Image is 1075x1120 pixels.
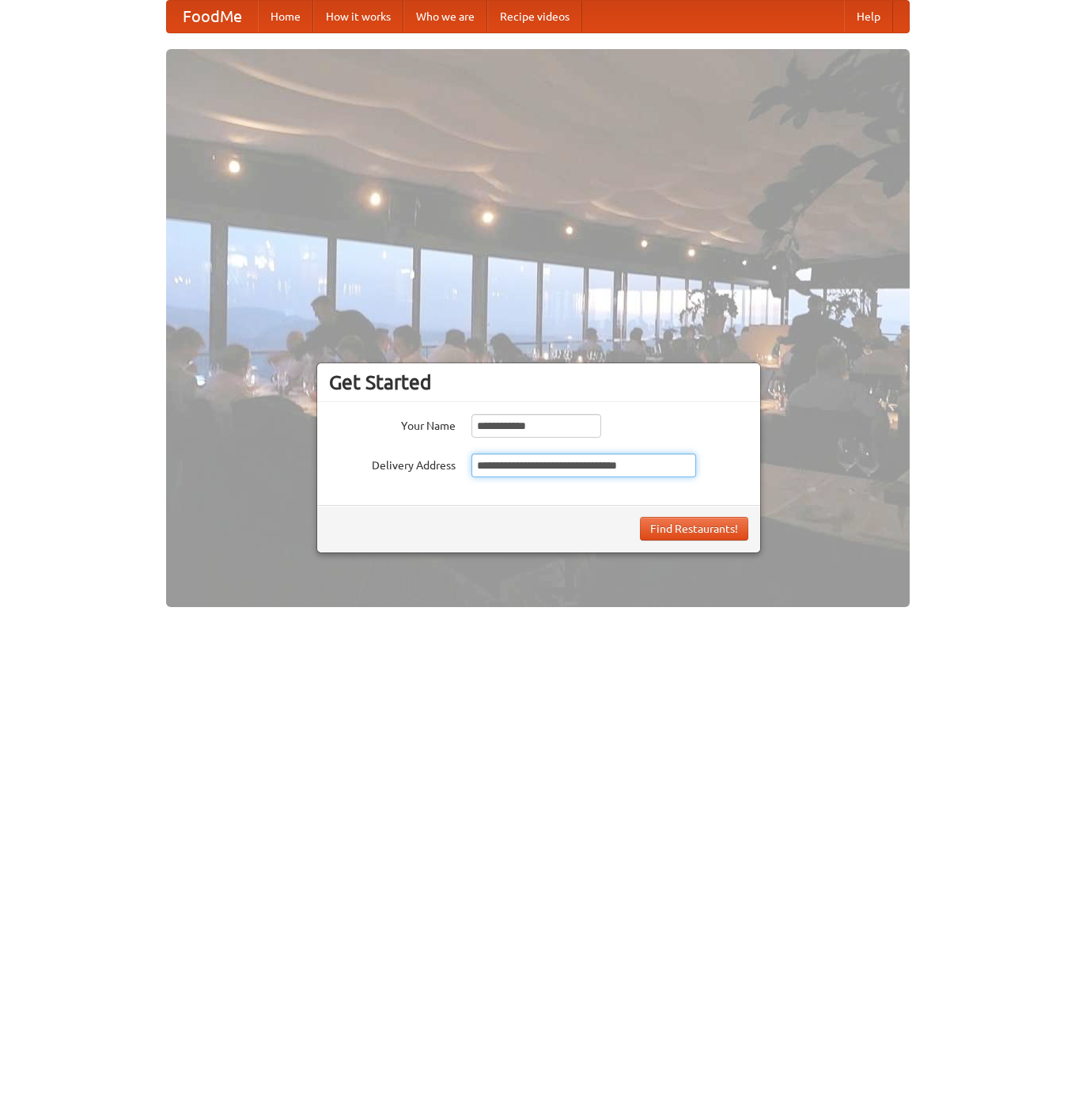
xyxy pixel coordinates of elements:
label: Your Name [329,414,456,434]
a: Recipe videos [487,1,582,32]
a: Help [844,1,893,32]
a: How it works [313,1,403,32]
label: Delivery Address [329,454,456,473]
a: FoodMe [167,1,258,32]
a: Home [258,1,313,32]
a: Who we are [403,1,487,32]
h3: Get Started [329,370,748,394]
button: Find Restaurants! [640,517,748,541]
